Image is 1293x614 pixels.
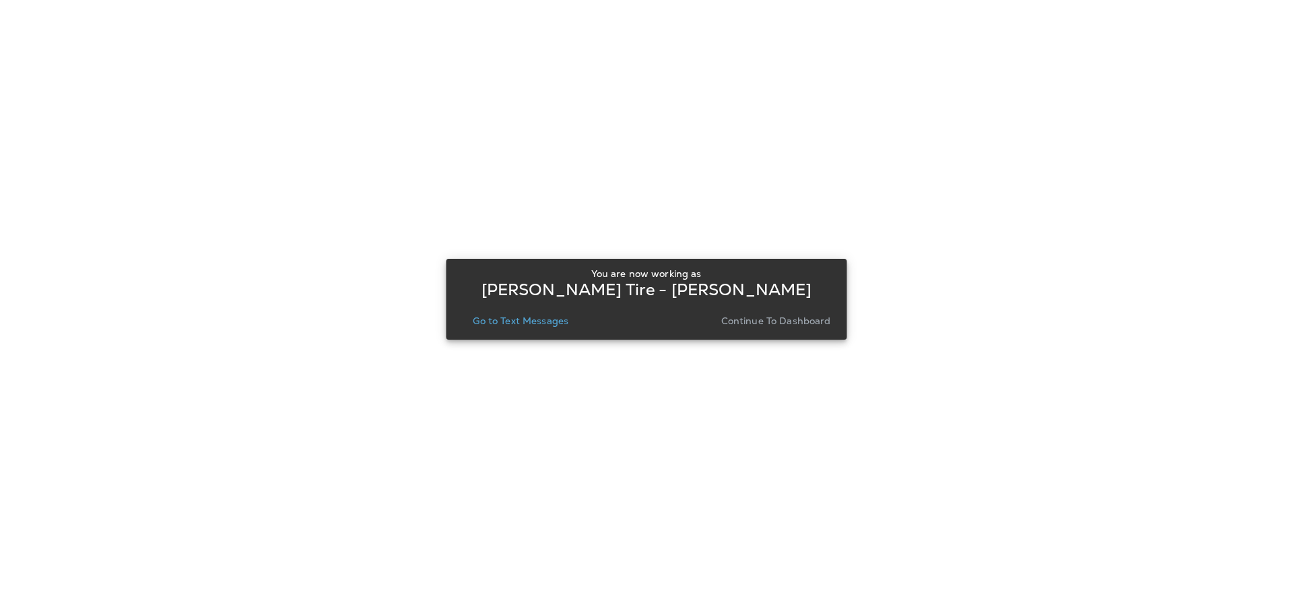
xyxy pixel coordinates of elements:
button: Continue to Dashboard [716,311,836,330]
p: You are now working as [591,268,701,279]
p: Go to Text Messages [473,315,568,326]
button: Go to Text Messages [467,311,574,330]
p: Continue to Dashboard [721,315,831,326]
p: [PERSON_NAME] Tire - [PERSON_NAME] [482,284,812,295]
